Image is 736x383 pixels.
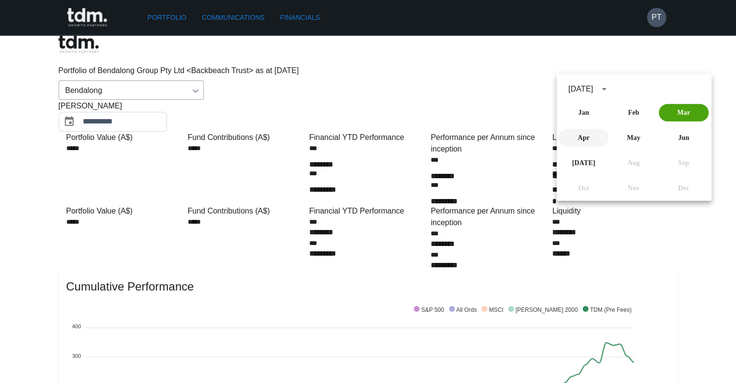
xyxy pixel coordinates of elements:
[188,132,305,143] div: Fund Contributions (A$)
[659,129,708,147] button: Jun
[583,306,631,313] span: TDM (Pre Fees)
[431,205,548,229] div: Performance per Annum since inception
[449,306,477,313] span: All Ords
[66,132,184,143] div: Portfolio Value (A$)
[596,81,613,97] button: calendar view is open, switch to year view
[609,104,659,122] button: Feb
[59,65,678,77] p: Portfolio of Bendalong Group Pty Ltd <Backbeach Trust> as at [DATE]
[651,12,661,23] h6: PT
[59,100,122,112] span: [PERSON_NAME]
[309,205,427,217] div: Financial YTD Performance
[647,8,666,27] button: PT
[59,80,204,100] div: Bendalong
[188,205,305,217] div: Fund Contributions (A$)
[481,306,503,313] span: MSCI
[414,306,444,313] span: S&P 500
[66,205,184,217] div: Portfolio Value (A$)
[144,9,191,27] a: Portfolio
[552,205,670,217] div: Liquidity
[659,104,708,122] button: Mar
[558,154,608,172] button: [DATE]
[431,132,548,155] div: Performance per Annum since inception
[552,132,670,143] div: Liquidity
[508,306,578,313] span: [PERSON_NAME] 2000
[198,9,269,27] a: Communications
[72,353,80,359] tspan: 300
[558,129,608,147] button: Apr
[60,112,79,131] button: Choose date, selected date is Mar 31, 2025
[558,104,608,122] button: Jan
[72,323,80,329] tspan: 400
[309,132,427,143] div: Financial YTD Performance
[609,129,659,147] button: May
[276,9,324,27] a: Financials
[568,83,593,95] div: [DATE]
[66,279,670,294] span: Cumulative Performance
